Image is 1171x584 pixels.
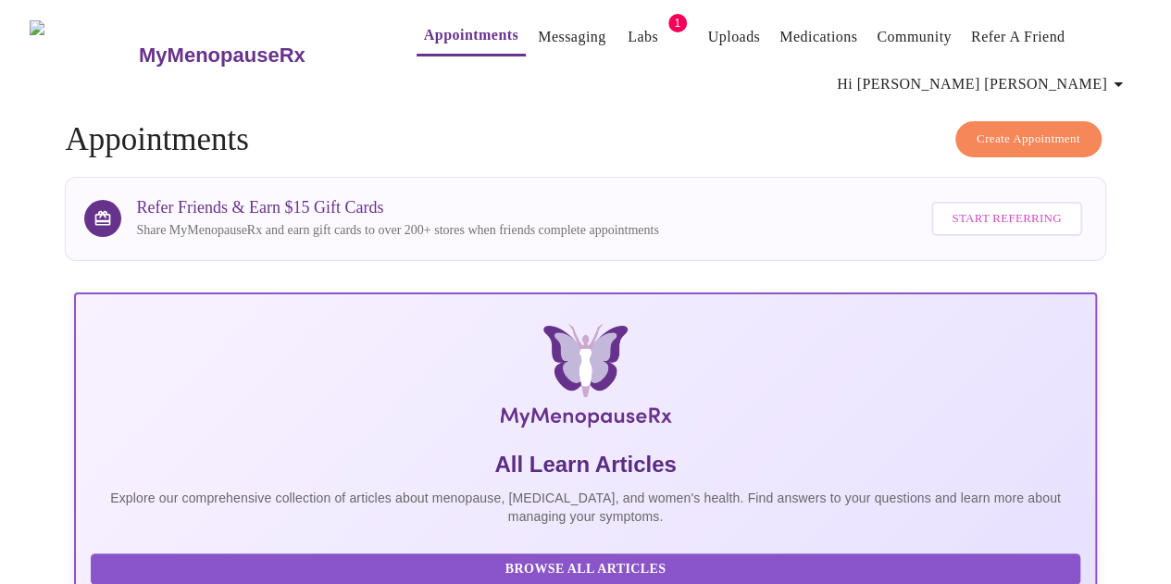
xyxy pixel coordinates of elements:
h5: All Learn Articles [91,450,1079,479]
span: Browse All Articles [109,558,1061,581]
h4: Appointments [65,121,1105,158]
a: Medications [779,24,857,50]
a: MyMenopauseRx [136,23,379,88]
a: Community [877,24,952,50]
a: Start Referring [927,193,1086,245]
h3: Refer Friends & Earn $15 Gift Cards [136,198,658,217]
a: Browse All Articles [91,560,1084,576]
a: Messaging [538,24,605,50]
button: Refer a Friend [964,19,1073,56]
button: Medications [772,19,865,56]
a: Uploads [708,24,761,50]
span: Start Referring [952,208,1061,230]
button: Appointments [417,17,526,56]
span: Hi [PERSON_NAME] [PERSON_NAME] [837,71,1129,97]
span: Create Appointment [977,129,1080,150]
a: Appointments [424,22,518,48]
button: Start Referring [931,202,1081,236]
button: Labs [614,19,673,56]
p: Share MyMenopauseRx and earn gift cards to over 200+ stores when friends complete appointments [136,221,658,240]
span: 1 [668,14,687,32]
p: Explore our comprehensive collection of articles about menopause, [MEDICAL_DATA], and women's hea... [91,489,1079,526]
img: MyMenopauseRx Logo [30,20,136,90]
button: Uploads [701,19,768,56]
button: Create Appointment [955,121,1102,157]
img: MyMenopauseRx Logo [244,324,926,435]
button: Messaging [530,19,613,56]
a: Labs [628,24,658,50]
h3: MyMenopauseRx [139,43,305,68]
button: Community [869,19,959,56]
a: Refer a Friend [971,24,1065,50]
button: Hi [PERSON_NAME] [PERSON_NAME] [829,66,1137,103]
